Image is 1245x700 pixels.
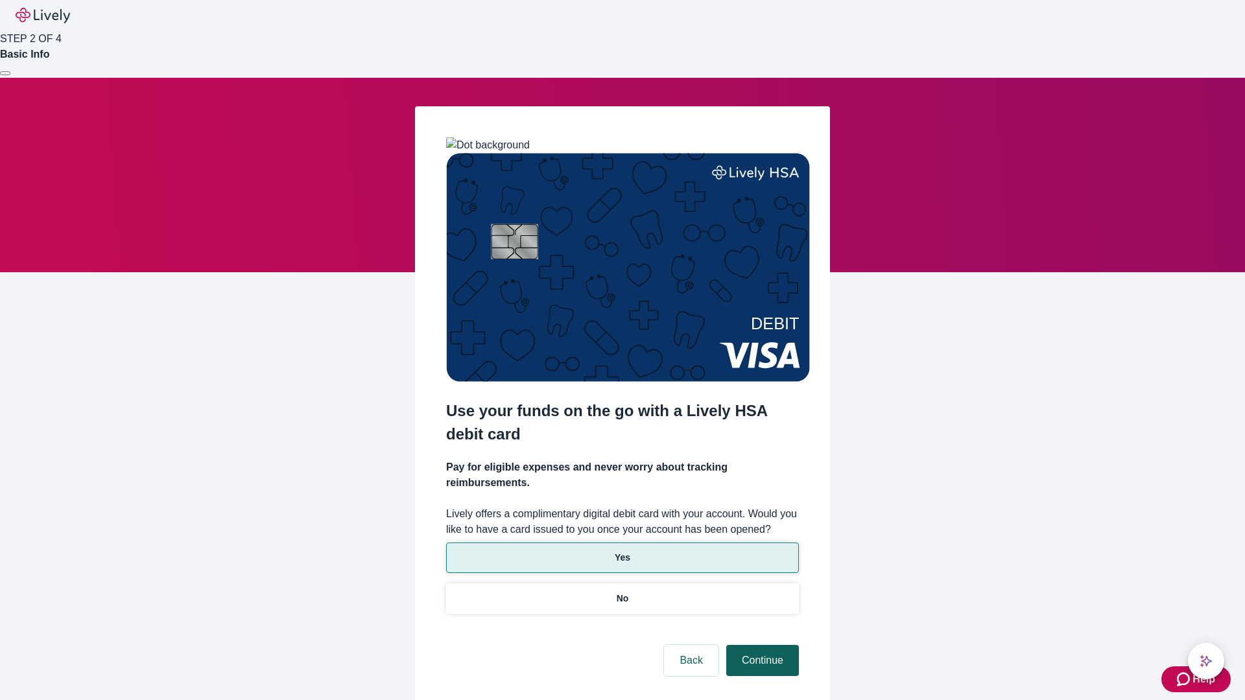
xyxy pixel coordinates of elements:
h2: Use your funds on the go with a Lively HSA debit card [446,399,799,446]
button: Back [664,645,718,676]
p: Yes [615,551,630,565]
button: Continue [726,645,799,676]
svg: Lively AI Assistant [1200,655,1213,668]
button: chat [1188,643,1224,679]
h4: Pay for eligible expenses and never worry about tracking reimbursements. [446,460,799,491]
button: No [446,583,799,614]
button: Zendesk support iconHelp [1161,666,1231,692]
label: Lively offers a complimentary digital debit card with your account. Would you like to have a card... [446,506,799,537]
img: Debit card [446,153,810,382]
svg: Zendesk support icon [1177,671,1192,687]
p: No [617,592,629,605]
button: Yes [446,542,799,573]
img: Dot background [446,137,530,153]
span: Help [1192,671,1215,687]
img: Lively [16,8,70,23]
